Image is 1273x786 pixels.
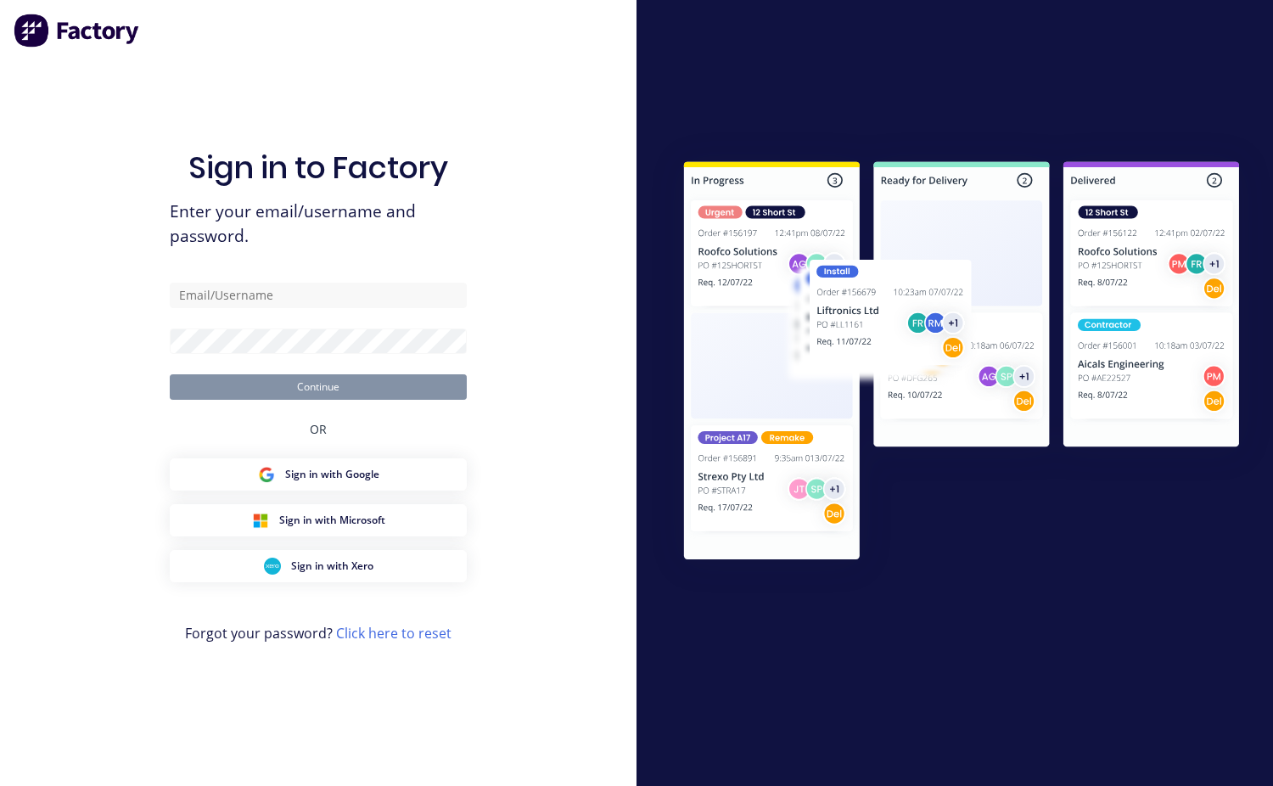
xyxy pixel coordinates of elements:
button: Continue [170,374,467,400]
span: Sign in with Microsoft [279,513,385,528]
img: Microsoft Sign in [252,512,269,529]
img: Sign in [650,131,1273,596]
button: Google Sign inSign in with Google [170,458,467,491]
img: Factory [14,14,141,48]
span: Sign in with Xero [291,559,373,574]
h1: Sign in to Factory [188,149,448,186]
span: Forgot your password? [185,623,451,643]
div: OR [310,400,327,458]
span: Sign in with Google [285,467,379,482]
span: Enter your email/username and password. [170,199,467,249]
button: Microsoft Sign inSign in with Microsoft [170,504,467,536]
img: Google Sign in [258,466,275,483]
input: Email/Username [170,283,467,308]
button: Xero Sign inSign in with Xero [170,550,467,582]
a: Click here to reset [336,624,451,643]
img: Xero Sign in [264,558,281,575]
